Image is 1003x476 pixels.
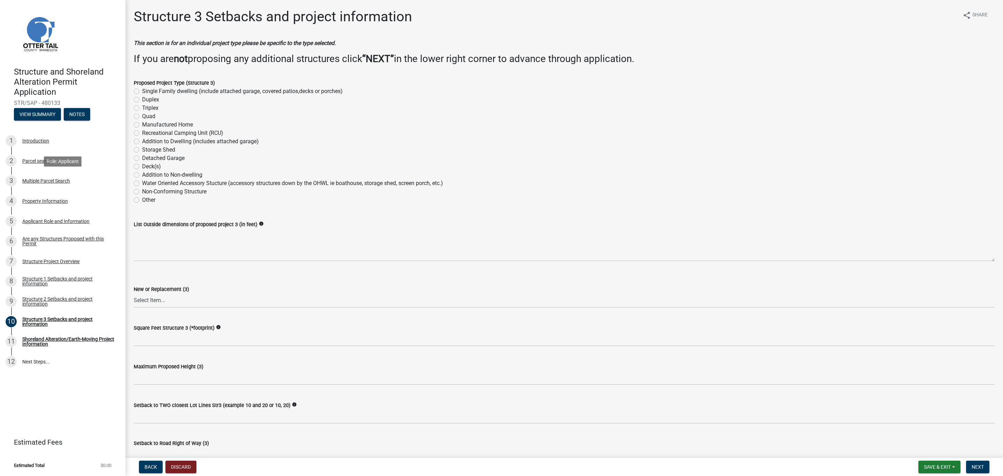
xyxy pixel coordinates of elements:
[64,108,90,121] button: Notes
[6,195,17,207] div: 4
[22,138,49,143] div: Introduction
[6,155,17,167] div: 2
[142,171,202,179] label: Addition to Non-dwelling
[6,356,17,367] div: 12
[22,337,114,346] div: Shoreland Alteration/Earth-Moving Project Information
[142,179,443,187] label: Water Oriented Accessory Stucture (accessory structures down by the OHWL ie boathouse, storage sh...
[134,53,995,65] h3: If you are proposing any additional structures click in the lower right corner to advance through...
[6,316,17,327] div: 10
[14,108,61,121] button: View Summary
[972,464,984,470] span: Next
[22,178,70,183] div: Multiple Parcel Search
[134,403,290,408] label: Setback to TWO closest Lot Lines Str3 (example 10 and 20 or 10, 20)
[64,112,90,118] wm-modal-confirm: Notes
[14,7,66,60] img: Otter Tail County, Minnesota
[101,463,111,468] span: $0.00
[142,162,161,171] label: Deck(s)
[6,135,17,146] div: 1
[22,317,114,327] div: Structure 3 Setbacks and project information
[44,156,81,167] div: Role: Applicant
[6,435,114,449] a: Estimated Fees
[22,219,90,224] div: Applicant Role and Information
[216,325,221,330] i: info
[22,199,68,204] div: Property Information
[134,364,203,369] label: Maximum Proposed Height (3)
[142,146,175,154] label: Storage Shed
[142,129,223,137] label: Recreational Camping Unit (RCU)
[966,461,989,473] button: Next
[6,276,17,287] div: 8
[22,297,114,306] div: Structure 2 Setbacks and project information
[22,236,114,246] div: Are any Structures Proposed with this Permit
[22,159,52,163] div: Parcel search
[134,287,189,292] label: New or Replacement (3)
[972,11,988,20] span: Share
[142,87,343,95] label: Single Family dwelling (include attached garage, covered patios,decks or porches)
[6,175,17,186] div: 3
[139,461,163,473] button: Back
[142,121,193,129] label: Manufactured Home
[145,464,157,470] span: Back
[14,112,61,118] wm-modal-confirm: Summary
[174,53,188,64] strong: not
[292,402,297,407] i: info
[134,81,215,86] label: Proposed Project Type (Structure 3)
[142,104,158,112] label: Triplex
[134,441,209,446] label: Setback to Road Right of Way (3)
[14,463,45,468] span: Estimated Total
[6,296,17,307] div: 9
[957,8,993,22] button: shareShare
[165,461,196,473] button: Discard
[14,100,111,106] span: STR/SAP - 480133
[142,196,155,204] label: Other
[6,236,17,247] div: 6
[142,112,155,121] label: Quad
[963,11,971,20] i: share
[142,187,207,196] label: Non-Conforming Structure
[6,336,17,347] div: 11
[918,461,961,473] button: Save & Exit
[6,256,17,267] div: 7
[22,276,114,286] div: Structure 1 Setbacks and project information
[6,216,17,227] div: 5
[142,154,185,162] label: Detached Garage
[14,67,120,97] h4: Structure and Shoreland Alteration Permit Application
[924,464,951,470] span: Save & Exit
[134,8,412,25] h1: Structure 3 Setbacks and project information
[134,40,336,46] strong: This section is for an individual project type please be specific to the type selected.
[142,95,159,104] label: Duplex
[134,326,215,331] label: Square Feet Structure 3 (*footprint)
[362,53,394,64] strong: “NEXT”
[259,221,264,226] i: info
[22,259,80,264] div: Structure Project Overview
[134,222,257,227] label: List Outside dimensions of proposed project 3 (in feet)
[142,137,259,146] label: Addition to Dwelling (includes attached garage)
